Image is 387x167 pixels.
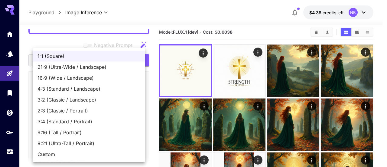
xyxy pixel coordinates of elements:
span: 9:16 (Tall / Portrait) [37,129,140,136]
span: 2:3 (Classic / Portrait) [37,107,140,114]
span: 1:1 (Square) [37,52,140,60]
span: 16:9 (Wide / Landscape) [37,74,140,82]
span: 21:9 (Ultra-Wide / Landscape) [37,63,140,71]
span: 3:2 (Classic / Landscape) [37,96,140,103]
span: Custom [37,151,140,158]
span: 3:4 (Standard / Portrait) [37,118,140,125]
span: 9:21 (Ultra-Tall / Portrait) [37,140,140,147]
span: 4:3 (Standard / Landscape) [37,85,140,92]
